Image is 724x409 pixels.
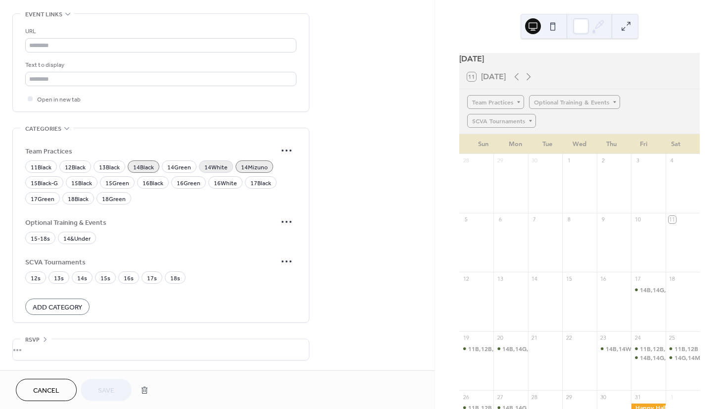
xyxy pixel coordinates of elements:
[600,157,607,164] div: 2
[660,134,692,154] div: Sat
[25,299,90,315] button: Add Category
[634,216,641,223] div: 10
[666,345,700,353] div: 11B,12B
[25,9,62,20] span: Event links
[606,345,631,353] div: 14B,14W
[204,162,228,173] span: 14White
[634,334,641,342] div: 24
[531,157,538,164] div: 30
[462,275,470,282] div: 12
[467,134,499,154] div: Sun
[63,234,91,244] span: 14&Under
[496,393,504,401] div: 27
[147,273,157,284] span: 17s
[462,334,470,342] div: 19
[640,345,676,353] div: 11B,12B,13B
[531,216,538,223] div: 7
[31,194,54,204] span: 17Green
[25,124,61,134] span: Categories
[634,275,641,282] div: 17
[177,178,200,189] span: 16Green
[25,26,294,37] div: URL
[496,275,504,282] div: 13
[600,275,607,282] div: 16
[634,157,641,164] div: 3
[71,178,92,189] span: 15Black
[31,162,51,173] span: 11Black
[597,345,631,353] div: 14B,14W
[33,386,59,396] span: Cancel
[640,354,693,362] div: 14B,14G,14W,14M
[531,275,538,282] div: 14
[531,393,538,401] div: 28
[565,334,573,342] div: 22
[496,334,504,342] div: 20
[33,303,82,313] span: Add Category
[563,134,595,154] div: Wed
[565,157,573,164] div: 1
[631,345,665,353] div: 11B,12B,13B
[167,162,191,173] span: 14Green
[214,178,237,189] span: 16White
[16,379,77,401] button: Cancel
[531,134,564,154] div: Tue
[595,134,627,154] div: Thu
[31,178,58,189] span: 15Black-G
[565,275,573,282] div: 15
[669,275,676,282] div: 18
[250,178,271,189] span: 17Black
[627,134,660,154] div: Fri
[459,53,700,65] div: [DATE]
[102,194,126,204] span: 18Green
[669,334,676,342] div: 25
[631,286,665,294] div: 14B,14G,14W,14M
[459,345,493,353] div: 11B,12B,13B
[468,345,505,353] div: 11B,12B,13B
[669,216,676,223] div: 11
[666,354,700,362] div: 14G,14M
[65,162,86,173] span: 12Black
[640,286,693,294] div: 14B,14G,14W,14M
[31,273,41,284] span: 12s
[25,335,40,345] span: RSVP
[143,178,163,189] span: 16Black
[499,134,531,154] div: Mon
[502,345,555,353] div: 14B,14G,14W,14M
[496,157,504,164] div: 29
[634,393,641,401] div: 31
[77,273,87,284] span: 14s
[124,273,134,284] span: 16s
[496,216,504,223] div: 6
[25,146,277,156] span: Team Practices
[100,273,110,284] span: 15s
[25,257,277,267] span: SCVA Tournaments
[31,234,50,244] span: 15-18s
[669,393,676,401] div: 1
[600,216,607,223] div: 9
[54,273,64,284] span: 13s
[462,216,470,223] div: 5
[105,178,129,189] span: 15Green
[133,162,154,173] span: 14Black
[600,334,607,342] div: 23
[565,393,573,401] div: 29
[462,157,470,164] div: 28
[631,354,665,362] div: 14B,14G,14W,14M
[99,162,120,173] span: 13Black
[170,273,180,284] span: 18s
[531,334,538,342] div: 21
[493,345,528,353] div: 14B,14G,14W,14M
[600,393,607,401] div: 30
[25,60,294,70] div: Text to display
[13,339,309,360] div: •••
[25,217,277,228] span: Optional Training & Events
[669,157,676,164] div: 4
[68,194,89,204] span: 18Black
[37,95,81,105] span: Open in new tab
[675,354,700,362] div: 14G,14M
[675,345,698,353] div: 11B,12B
[462,393,470,401] div: 26
[565,216,573,223] div: 8
[241,162,268,173] span: 14Mizuno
